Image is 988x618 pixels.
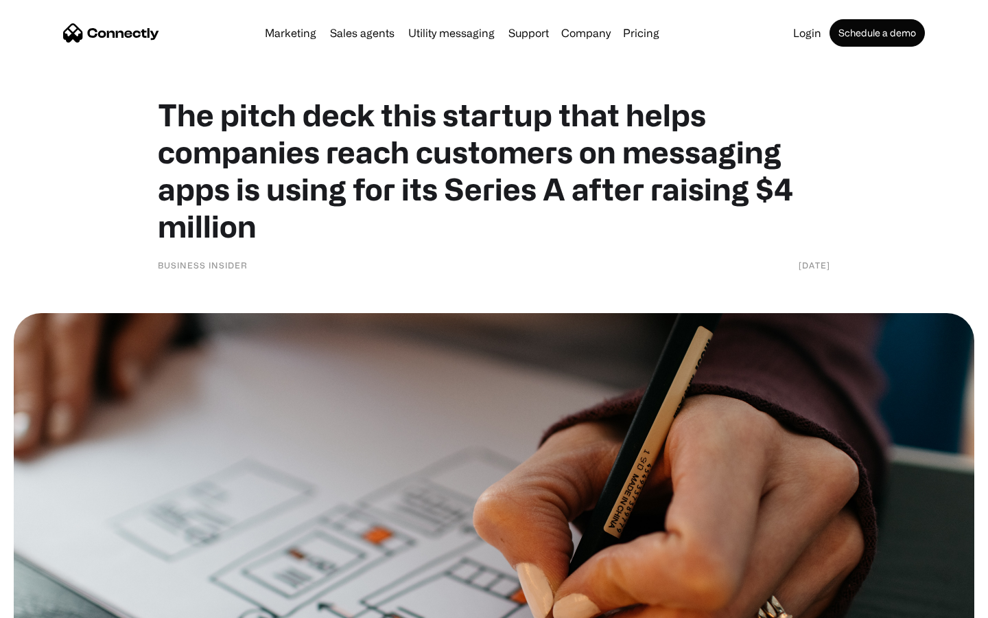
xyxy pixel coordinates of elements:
[259,27,322,38] a: Marketing
[158,258,248,272] div: Business Insider
[561,23,611,43] div: Company
[14,594,82,613] aside: Language selected: English
[799,258,830,272] div: [DATE]
[830,19,925,47] a: Schedule a demo
[617,27,665,38] a: Pricing
[158,96,830,244] h1: The pitch deck this startup that helps companies reach customers on messaging apps is using for i...
[788,27,827,38] a: Login
[503,27,554,38] a: Support
[325,27,400,38] a: Sales agents
[27,594,82,613] ul: Language list
[403,27,500,38] a: Utility messaging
